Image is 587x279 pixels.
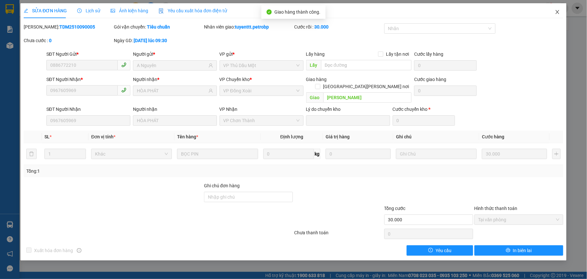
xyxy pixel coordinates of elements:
[111,8,148,13] span: Ảnh kiện hàng
[274,9,320,15] span: Giao hàng thành công.
[204,23,293,30] div: Nhân viên giao:
[414,77,446,82] label: Cước giao hàng
[147,24,170,29] b: Tiêu chuẩn
[209,88,213,93] span: user
[474,245,563,256] button: printerIn biên lai
[235,24,269,29] b: tuyenttt.petrobp
[223,86,300,96] span: VP Đồng Xoài
[513,247,532,254] span: In biên lai
[24,8,67,13] span: SỬA ĐƠN HÀNG
[49,38,52,43] b: 0
[548,3,567,21] button: Close
[77,8,82,13] span: clock-circle
[407,245,473,256] button: exclamation-circleYêu cầu
[133,76,217,83] div: Người nhận
[46,76,130,83] div: SĐT Người Nhận
[552,149,561,159] button: plus
[393,131,479,143] th: Ghi chú
[114,23,203,30] div: Gói vận chuyển:
[306,52,325,57] span: Lấy hàng
[223,61,300,70] span: VP Thủ Dầu Một
[46,51,130,58] div: SĐT Người Gửi
[306,92,323,103] span: Giao
[384,206,406,211] span: Tổng cước
[46,106,130,113] div: SĐT Người Nhận
[220,106,304,113] div: VP Nhận
[294,23,383,30] div: Cước rồi :
[177,134,198,139] span: Tên hàng
[383,51,412,58] span: Lấy tận nơi
[396,149,477,159] input: Ghi Chú
[159,8,164,14] img: icon
[323,92,412,103] input: Dọc đường
[44,134,50,139] span: SL
[121,87,126,93] span: phone
[414,86,476,96] input: Cước giao hàng
[478,215,559,225] span: Tại văn phòng
[137,87,207,94] input: Tên người nhận
[209,63,213,68] span: user
[31,247,76,254] span: Xuất hóa đơn hàng
[59,24,95,29] b: TDM2510090005
[177,149,258,159] input: VD: Bàn, Ghế
[280,134,303,139] span: Định lượng
[306,106,390,113] div: Lý do chuyển kho
[91,134,115,139] span: Đơn vị tính
[314,24,329,29] b: 30.000
[26,149,37,159] button: delete
[121,62,126,67] span: phone
[24,37,113,44] div: Chưa cước :
[77,248,81,253] span: info-circle
[482,149,547,159] input: 0
[293,229,384,240] div: Chưa thanh toán
[95,149,168,159] span: Khác
[223,116,300,125] span: VP Chơn Thành
[555,9,560,15] span: close
[414,60,476,71] input: Cước lấy hàng
[267,9,272,15] span: check-circle
[114,37,203,44] div: Ngày GD:
[220,51,304,58] div: VP gửi
[111,8,115,13] span: picture
[506,248,510,253] span: printer
[24,8,28,13] span: edit
[306,60,321,70] span: Lấy
[133,106,217,113] div: Người nhận
[314,149,320,159] span: kg
[77,8,100,13] span: Lịch sử
[26,168,227,175] div: Tổng: 1
[159,8,227,13] span: Yêu cầu xuất hóa đơn điện tử
[133,51,217,58] div: Người gửi
[24,23,113,30] div: [PERSON_NAME]:
[436,247,451,254] span: Yêu cầu
[326,134,350,139] span: Giá trị hàng
[414,52,443,57] label: Cước lấy hàng
[393,106,455,113] div: Cước chuyển kho
[320,83,412,90] span: [GEOGRAPHIC_DATA][PERSON_NAME] nơi
[204,183,240,188] label: Ghi chú đơn hàng
[306,77,327,82] span: Giao hàng
[134,38,167,43] b: [DATE] lúc 09:30
[482,134,504,139] span: Cước hàng
[474,206,518,211] label: Hình thức thanh toán
[326,149,391,159] input: 0
[204,192,293,202] input: Ghi chú đơn hàng
[137,62,207,69] input: Tên người gửi
[428,248,433,253] span: exclamation-circle
[220,77,250,82] span: VP Chuyển kho
[321,60,412,70] input: Dọc đường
